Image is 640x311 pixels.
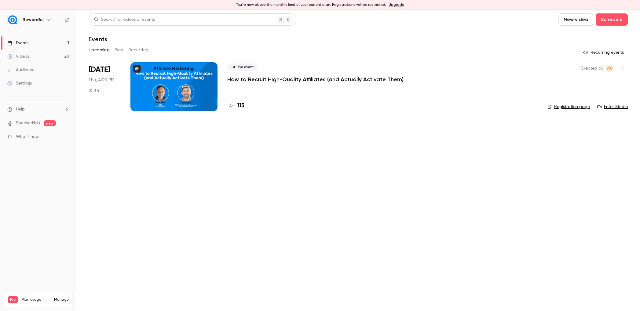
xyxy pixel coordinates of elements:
[597,104,628,110] a: Enter Studio
[389,2,404,7] a: Upgrade
[7,40,28,46] div: Events
[606,65,613,72] span: Audrey Rampon
[227,76,404,83] a: How to Recruit High-Quality Affiliates (and Actually Activate Them)
[7,80,32,86] div: Settings
[89,45,110,55] button: Upcoming
[62,134,69,140] iframe: Noticeable Trigger
[89,77,114,83] span: Thu, 4:00 PM
[89,65,110,74] span: [DATE]
[115,45,123,55] button: Past
[580,48,628,57] button: Recurring events
[128,45,149,55] button: Recurring
[89,35,107,43] h1: Events
[89,88,99,93] div: 1 h
[7,106,69,113] li: help-dropdown-opener
[22,297,50,302] span: Plan usage
[596,13,628,26] button: Schedule
[94,16,155,23] div: Search for videos or events
[16,120,40,126] a: SpeakerHub
[558,13,593,26] button: New video
[54,297,69,302] a: Manage
[16,134,39,140] span: What's new
[89,62,121,111] div: Sep 18 Thu, 5:00 PM (Europe/Paris)
[227,63,258,71] span: Live event
[227,102,244,110] a: 113
[581,65,603,72] span: Created by
[8,296,18,303] span: Pro
[23,17,43,23] h6: Rewardful
[16,106,25,113] span: Help
[607,65,612,72] span: AR
[7,67,35,73] div: Audience
[8,15,17,25] img: Rewardful
[7,53,29,60] div: Videos
[237,102,244,110] h4: 113
[44,120,56,126] span: new
[547,104,590,110] a: Registration page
